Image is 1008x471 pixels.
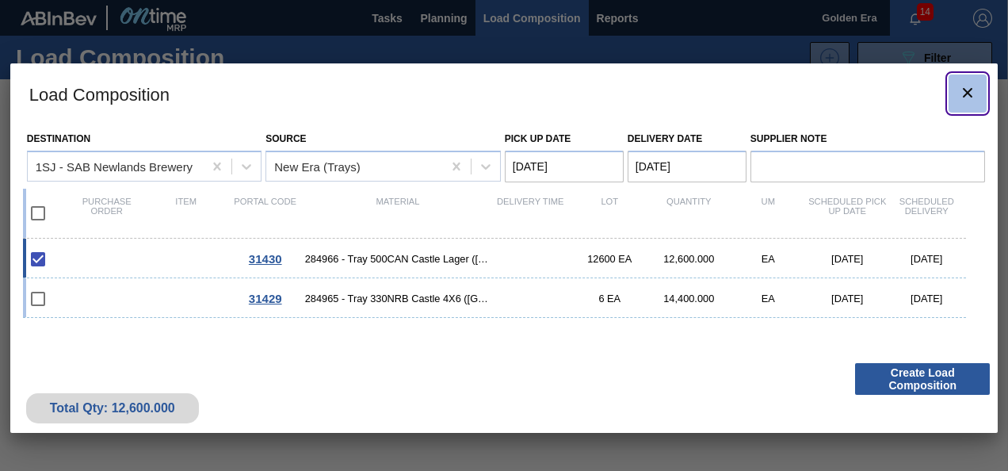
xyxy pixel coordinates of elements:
[10,63,998,124] h3: Load Composition
[887,293,966,304] div: [DATE]
[226,252,305,266] div: Go to Order
[728,253,808,265] div: EA
[305,253,491,265] span: 284966 - Tray 500CAN Castle Lager (Hogwarts)
[628,151,746,182] input: mm/dd/yyyy
[808,197,887,230] div: Scheduled Pick up Date
[570,293,649,304] div: 6 EA
[265,133,306,144] label: Source
[649,253,728,265] div: 12,600.000
[249,252,282,266] span: 31430
[887,197,966,230] div: Scheduled Delivery
[491,197,570,230] div: Delivery Time
[628,133,702,144] label: Delivery Date
[305,293,491,304] span: 284965 - Tray 330NRB Castle 4X6 (Hogwarts)
[36,159,193,173] div: 1SJ - SAB Newlands Brewery
[38,401,187,415] div: Total Qty: 12,600.000
[226,197,305,230] div: Portal code
[808,293,887,304] div: [DATE]
[226,292,305,305] div: Go to Order
[887,253,966,265] div: [DATE]
[305,197,491,230] div: Material
[147,197,226,230] div: Item
[649,293,728,304] div: 14,400.000
[808,253,887,265] div: [DATE]
[67,197,147,230] div: Purchase order
[274,159,361,173] div: New Era (Trays)
[570,197,649,230] div: Lot
[750,128,986,151] label: Supplier Note
[505,151,624,182] input: mm/dd/yyyy
[728,293,808,304] div: EA
[570,253,649,265] div: 12600 EA
[649,197,728,230] div: Quantity
[249,292,282,305] span: 31429
[855,363,990,395] button: Create Load Composition
[728,197,808,230] div: UM
[505,133,571,144] label: Pick up Date
[27,133,90,144] label: Destination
